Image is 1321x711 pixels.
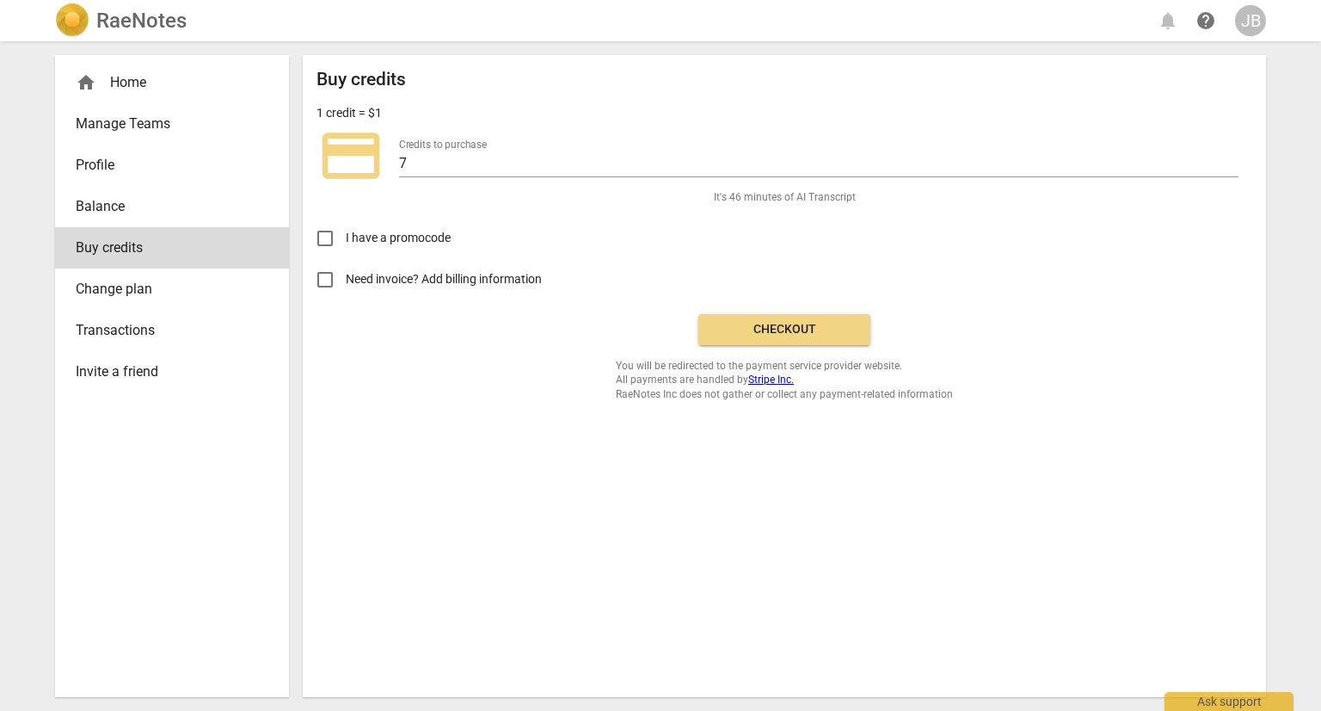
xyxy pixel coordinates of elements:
[55,310,289,351] a: Transactions
[76,196,255,217] span: Balance
[76,155,255,176] span: Profile
[55,62,289,103] div: Home
[616,359,953,402] span: You will be redirected to the payment service provider website. All payments are handled by RaeNo...
[1190,5,1221,36] a: Help
[316,69,406,90] h2: Buy credits
[712,321,857,338] span: Checkout
[316,104,382,122] p: 1 credit = $1
[76,279,255,300] span: Change plan
[76,72,96,93] span: home
[55,351,289,393] a: Invite a friend
[316,121,385,190] span: credit_card
[346,270,544,288] span: Need invoice? Add billing information
[346,229,451,247] span: I have a promocode
[76,238,255,258] span: Buy credits
[714,190,856,205] span: It's 46 minutes of AI Transcript
[748,374,794,386] a: Stripe Inc.
[1235,5,1266,36] button: JB
[76,320,255,341] span: Transactions
[399,139,487,150] label: Credits to purchase
[1195,10,1216,31] span: help
[76,72,255,93] div: Home
[55,3,89,38] img: Logo
[55,269,289,310] a: Change plan
[55,103,289,145] a: Manage Teams
[698,314,870,345] button: Checkout
[55,145,289,186] a: Profile
[76,114,255,134] span: Manage Teams
[55,3,187,38] a: LogoRaeNotes
[55,186,289,227] a: Balance
[76,362,255,382] span: Invite a friend
[96,9,187,33] h2: RaeNotes
[55,227,289,269] a: Buy credits
[1164,692,1293,711] div: Ask support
